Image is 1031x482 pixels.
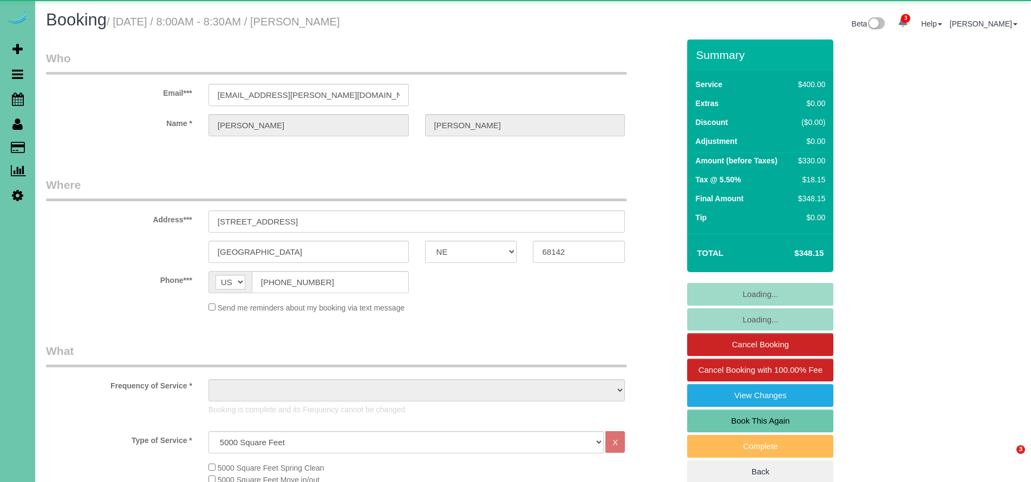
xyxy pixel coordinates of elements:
[696,49,828,61] h3: Summary
[901,14,910,23] span: 3
[867,17,885,31] img: New interface
[950,19,1017,28] a: [PERSON_NAME]
[695,136,737,147] label: Adjustment
[695,174,741,185] label: Tax @ 5.50%
[994,445,1020,471] iframe: Intercom live chat
[794,193,825,204] div: $348.15
[218,303,405,312] span: Send me reminders about my booking via text message
[218,464,324,472] span: 5000 Square Feet Spring Clean
[695,212,707,223] label: Tip
[794,155,825,166] div: $330.00
[852,19,885,28] a: Beta
[107,16,340,28] small: / [DATE] / 8:00AM - 8:30AM / [PERSON_NAME]
[695,79,722,90] label: Service
[208,404,625,415] p: Booking is complete and its Frequency cannot be changed
[687,384,833,407] a: View Changes
[1016,445,1025,454] span: 3
[6,11,28,26] img: Automaid Logo
[695,155,777,166] label: Amount (before Taxes)
[38,114,200,129] label: Name *
[794,79,825,90] div: $400.00
[46,343,627,367] legend: What
[46,50,627,75] legend: Who
[687,333,833,356] a: Cancel Booking
[46,10,107,29] span: Booking
[699,365,823,374] span: Cancel Booking with 100.00% Fee
[695,98,719,109] label: Extras
[695,193,743,204] label: Final Amount
[892,11,913,35] a: 3
[687,410,833,432] a: Book This Again
[38,377,200,391] label: Frequency of Service *
[762,249,824,258] h4: $348.15
[38,431,200,446] label: Type of Service *
[921,19,942,28] a: Help
[794,117,825,128] div: ($0.00)
[697,248,723,257] strong: Total
[695,117,728,128] label: Discount
[794,212,825,223] div: $0.00
[46,177,627,201] legend: Where
[794,98,825,109] div: $0.00
[794,174,825,185] div: $18.15
[794,136,825,147] div: $0.00
[687,359,833,381] a: Cancel Booking with 100.00% Fee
